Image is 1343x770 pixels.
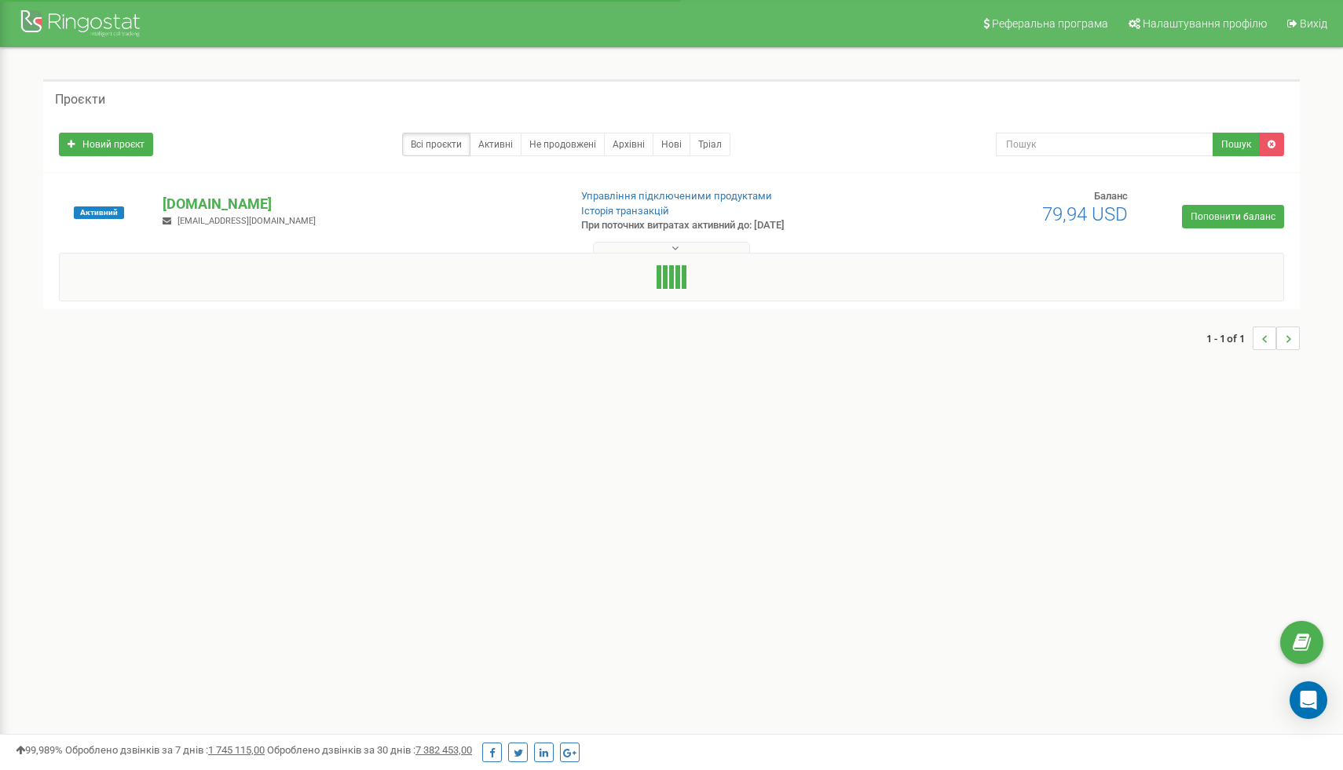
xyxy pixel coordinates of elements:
[59,133,153,156] a: Новий проєкт
[581,190,772,202] a: Управління підключеними продуктами
[1206,327,1253,350] span: 1 - 1 of 1
[1143,17,1267,30] span: Налаштування профілю
[581,205,669,217] a: Історія транзакцій
[996,133,1214,156] input: Пошук
[1094,190,1128,202] span: Баланс
[415,744,472,756] u: 7 382 453,00
[55,93,105,107] h5: Проєкти
[992,17,1108,30] span: Реферальна програма
[1300,17,1327,30] span: Вихід
[65,744,265,756] span: Оброблено дзвінків за 7 днів :
[1290,681,1327,719] div: Open Intercom Messenger
[267,744,472,756] span: Оброблено дзвінків за 30 днів :
[163,194,555,214] p: [DOMAIN_NAME]
[177,216,316,226] span: [EMAIL_ADDRESS][DOMAIN_NAME]
[402,133,470,156] a: Всі проєкти
[74,206,124,219] span: Активний
[470,133,521,156] a: Активні
[208,744,265,756] u: 1 745 115,00
[1042,203,1128,225] span: 79,94 USD
[653,133,690,156] a: Нові
[604,133,653,156] a: Архівні
[1182,205,1284,228] a: Поповнити баланс
[1213,133,1260,156] button: Пошук
[16,744,63,756] span: 99,989%
[521,133,605,156] a: Не продовжені
[690,133,730,156] a: Тріал
[1206,311,1300,366] nav: ...
[581,218,870,233] p: При поточних витратах активний до: [DATE]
